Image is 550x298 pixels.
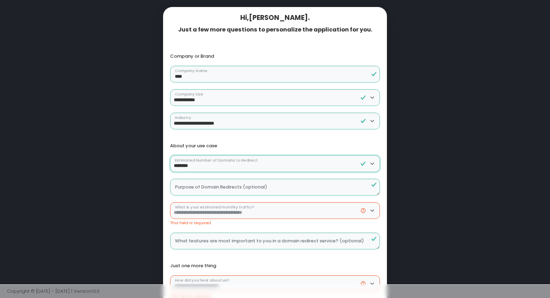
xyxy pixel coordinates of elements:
[170,143,380,149] div: About your use case
[170,54,380,59] div: Company or Brand
[170,14,380,22] div: Hi, [PERSON_NAME] .
[170,220,380,226] div: This field is required
[7,288,100,295] span: Copyright © [DATE] - [DATE] | Version 1.0.0
[170,26,380,33] div: Just a few more questions to personalize the application for you.
[170,263,380,269] div: Just one more thing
